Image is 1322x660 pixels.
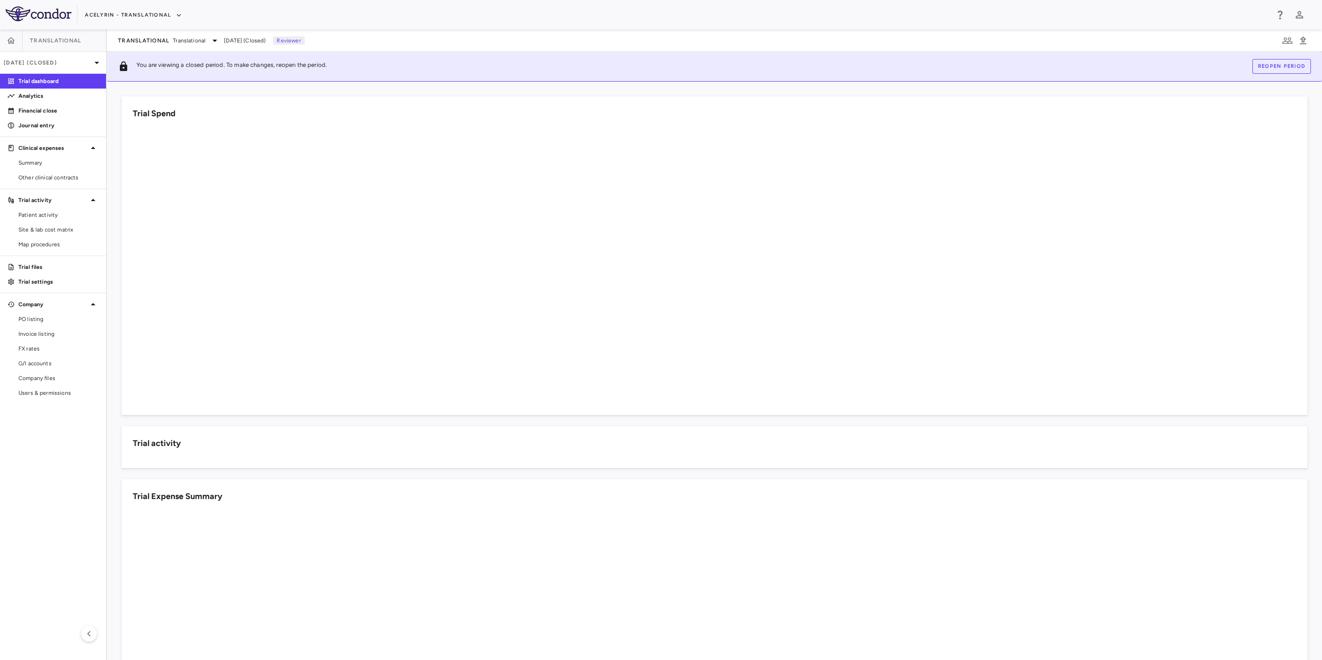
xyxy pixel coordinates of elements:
span: Company files [18,374,99,382]
span: Invoice listing [18,330,99,338]
span: Translational [118,37,169,44]
span: [DATE] (Closed) [224,36,266,45]
span: G/l accounts [18,359,99,368]
p: [DATE] (Closed) [4,59,91,67]
span: Translational [30,37,81,44]
span: Summary [18,159,99,167]
span: Users & permissions [18,389,99,397]
p: Reviewer [273,36,304,45]
span: Map procedures [18,240,99,249]
p: Journal entry [18,121,99,130]
p: Analytics [18,92,99,100]
p: Trial activity [18,196,88,204]
p: Financial close [18,107,99,115]
p: Company [18,300,88,309]
p: Trial files [18,263,99,271]
span: PO listing [18,315,99,323]
span: Patient activity [18,211,99,219]
span: Translational [173,36,206,45]
img: logo-full-BYUhSk78.svg [6,6,71,21]
p: You are viewing a closed period. To make changes, reopen the period. [136,61,327,72]
p: Trial dashboard [18,77,99,85]
span: FX rates [18,345,99,353]
button: Reopen period [1252,59,1311,74]
h6: Trial Expense Summary [133,490,222,503]
span: Site & lab cost matrix [18,226,99,234]
p: Trial settings [18,278,99,286]
button: Acelyrin - Translational [85,8,182,23]
p: Clinical expenses [18,144,88,152]
h6: Trial Spend [133,107,176,120]
span: Other clinical contracts [18,173,99,182]
h6: Trial activity [133,437,181,450]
